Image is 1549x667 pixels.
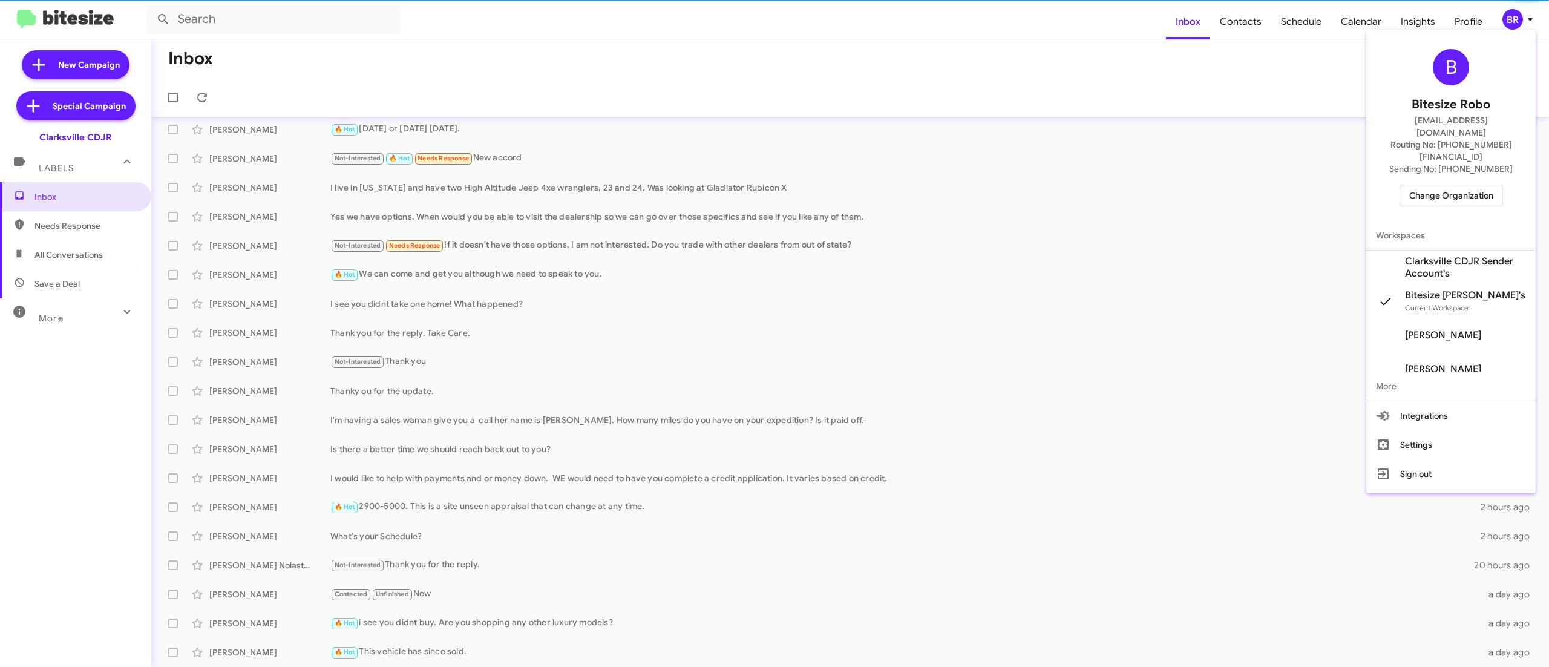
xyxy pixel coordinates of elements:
[1405,363,1481,375] span: [PERSON_NAME]
[1409,185,1493,206] span: Change Organization
[1366,401,1536,430] button: Integrations
[1405,255,1526,280] span: Clarksville CDJR Sender Account's
[1405,289,1525,301] span: Bitesize [PERSON_NAME]'s
[1366,459,1536,488] button: Sign out
[1381,114,1521,139] span: [EMAIL_ADDRESS][DOMAIN_NAME]
[1366,372,1536,401] span: More
[1366,430,1536,459] button: Settings
[1433,49,1469,85] div: B
[1366,221,1536,250] span: Workspaces
[1412,95,1490,114] span: Bitesize Robo
[1400,185,1503,206] button: Change Organization
[1405,329,1481,341] span: [PERSON_NAME]
[1405,303,1469,312] span: Current Workspace
[1389,163,1513,175] span: Sending No: [PHONE_NUMBER]
[1381,139,1521,163] span: Routing No: [PHONE_NUMBER][FINANCIAL_ID]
